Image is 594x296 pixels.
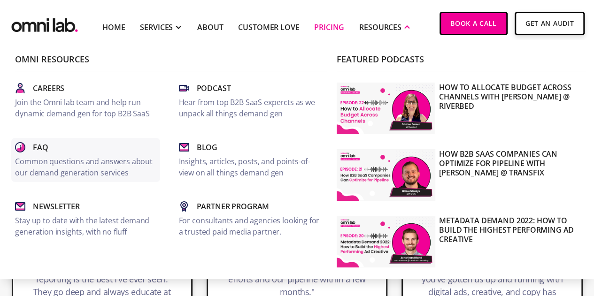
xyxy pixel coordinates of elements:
[179,215,320,237] p: For consultants and agencies looking for a trusted paid media partner.
[11,197,160,241] a: NewsletterStay up to date with the latest demand generation insights, with no fluff
[440,12,508,35] a: Book a Call
[175,79,324,123] a: PodcastHear from top B2B SaaS expercts as we unpack all things demand gen
[9,12,80,35] img: Omni Lab: B2B SaaS Demand Generation Agency
[175,197,324,241] a: Partner ProgramFor consultants and agencies looking for a trusted paid media partner.
[439,83,579,134] p: How to Allocate Budget Across Channels with [PERSON_NAME] @ Riverbed
[197,22,223,33] a: About
[197,142,217,153] p: Blog
[515,12,585,35] a: Get An Audit
[197,201,270,212] p: Partner Program
[9,12,80,35] a: home
[333,145,583,205] a: How B2B SaaS Companies Can Optimize for Pipeline with [PERSON_NAME] @ Transfix
[15,55,327,71] p: Omni Resources
[33,83,64,94] p: Careers
[333,79,583,138] a: How to Allocate Budget Across Channels with [PERSON_NAME] @ Riverbed
[439,149,579,201] p: How B2B SaaS Companies Can Optimize for Pipeline with [PERSON_NAME] @ Transfix
[15,156,156,178] p: Common questions and answers about our demand generation services
[197,83,231,94] p: Podcast
[547,251,594,296] iframe: Chat Widget
[11,79,160,123] a: CareersJoin the Omni lab team and help run dynamic demand gen for top B2B SaaS
[238,22,299,33] a: Customer Love
[359,22,401,33] div: RESOURCES
[102,22,125,33] a: Home
[314,22,344,33] a: Pricing
[15,97,156,119] p: Join the Omni lab team and help run dynamic demand gen for top B2B SaaS
[439,216,579,267] p: Metadata Demand 2022: How to Build the Highest Performing Ad Creative
[11,138,160,182] a: FaqCommon questions and answers about our demand generation services
[33,201,79,212] p: Newsletter
[33,142,48,153] p: Faq
[15,215,156,237] p: Stay up to date with the latest demand generation insights, with no fluff
[140,22,173,33] div: SERVICES
[333,212,583,271] a: Metadata Demand 2022: How to Build the Highest Performing Ad Creative
[337,55,586,71] p: Featured Podcasts
[179,97,320,119] p: Hear from top B2B SaaS expercts as we unpack all things demand gen
[179,156,320,178] p: Insights, articles, posts, and points-of-view on all things demand gen
[175,138,324,182] a: BlogInsights, articles, posts, and points-of-view on all things demand gen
